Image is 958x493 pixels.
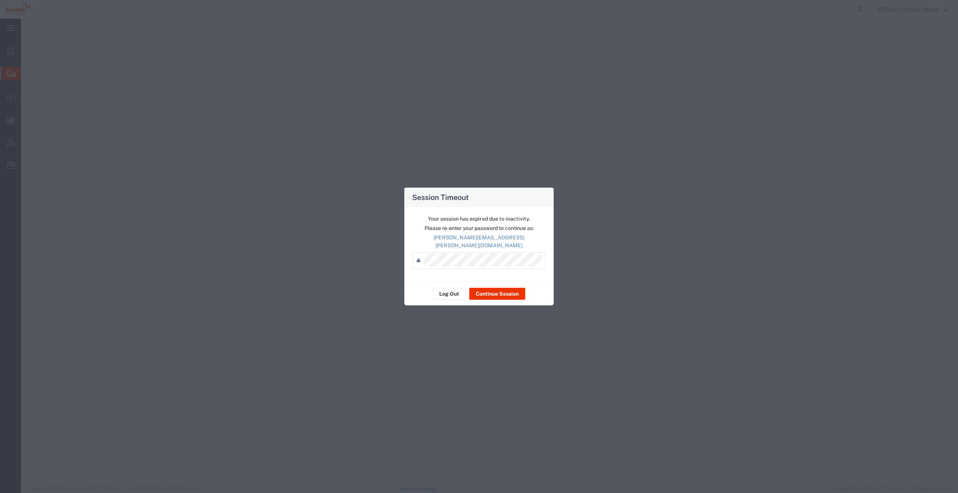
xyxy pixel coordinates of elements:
[412,192,469,203] h4: Session Timeout
[412,234,546,250] p: [PERSON_NAME][EMAIL_ADDRESS][PERSON_NAME][DOMAIN_NAME]
[433,288,465,300] button: Log Out
[412,224,546,232] p: Please re-enter your password to continue as:
[412,215,546,223] p: Your session has expired due to inactivity.
[469,288,525,300] button: Continue Session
